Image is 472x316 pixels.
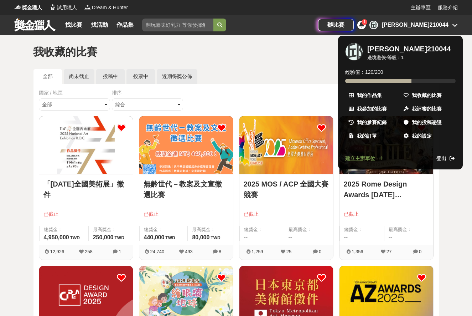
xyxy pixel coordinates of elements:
a: 我參加的比賽 [346,102,400,115]
span: · [386,54,387,61]
a: 我收藏的比賽 [400,89,455,102]
a: 登出 [436,155,456,162]
span: 我收藏的比賽 [412,92,442,99]
span: 我參加的比賽 [357,105,387,113]
span: 1 [364,20,366,24]
span: 我的設定 [412,132,432,140]
a: 我的作品集 [346,89,400,102]
a: 我的設定 [400,129,455,142]
span: 我評審的比賽 [412,105,442,113]
span: 我的作品集 [357,92,382,99]
a: 我的投稿憑證 [400,116,455,129]
a: 我的訂單 [346,129,400,142]
span: 經驗值： 120 / 200 [345,68,383,76]
span: 登出 [436,155,446,162]
div: 等級： 1 [387,54,404,61]
div: [PERSON_NAME]210044 [367,45,451,53]
span: 我的訂單 [357,132,377,140]
span: 我的參賽紀錄 [357,119,387,126]
span: 我的投稿憑證 [412,119,442,126]
div: 邊境遊俠 [367,54,386,61]
div: 邱 [345,43,363,61]
a: 辦比賽 [318,19,354,31]
span: 建立主辦單位 [345,155,375,162]
a: 我的參賽紀錄 [346,116,400,129]
a: 我評審的比賽 [400,102,455,115]
a: 建立主辦單位 [345,155,384,162]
